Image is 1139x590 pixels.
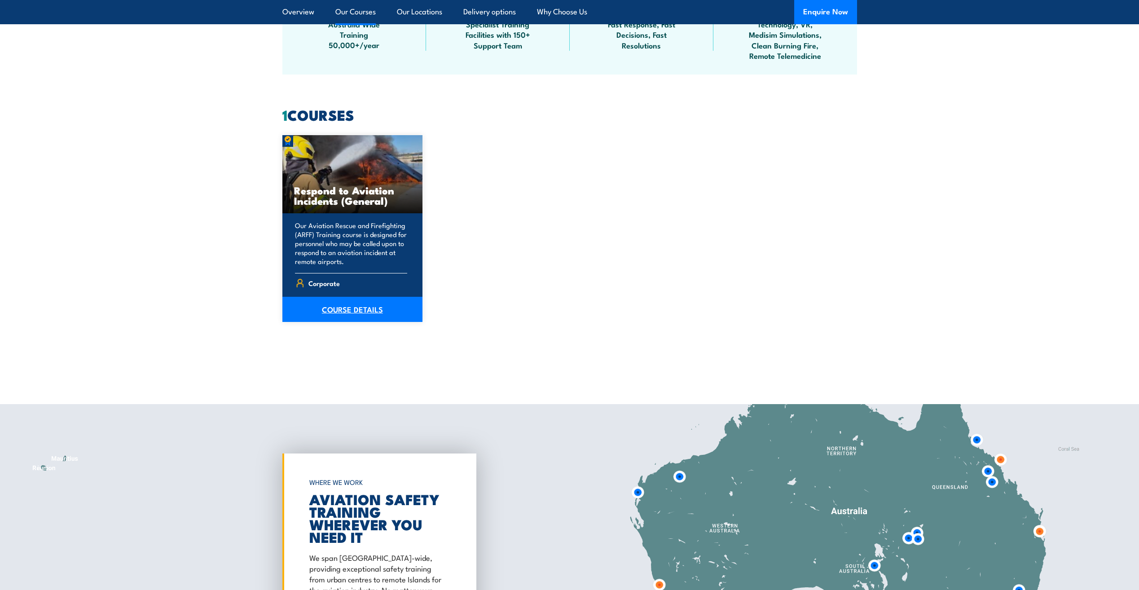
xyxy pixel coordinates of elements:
[309,493,445,543] h2: AVIATION SAFETY TRAINING WHEREVER YOU NEED IT
[294,185,411,206] h3: Respond to Aviation Incidents (General)
[309,474,445,490] h6: WHERE WE WORK
[282,297,423,322] a: COURSE DETAILS
[314,19,395,50] span: Australia Wide Training 50,000+/year
[308,276,340,290] span: Corporate
[601,19,682,50] span: Fast Response, Fast Decisions, Fast Resolutions
[745,19,826,61] span: Technology, VR, Medisim Simulations, Clean Burning Fire, Remote Telemedicine
[282,108,857,121] h2: COURSES
[295,221,408,266] p: Our Aviation Rescue and Firefighting (ARFF) Training course is designed for personnel who may be ...
[457,19,538,50] span: Specialist Training Facilities with 150+ Support Team
[282,103,287,126] strong: 1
